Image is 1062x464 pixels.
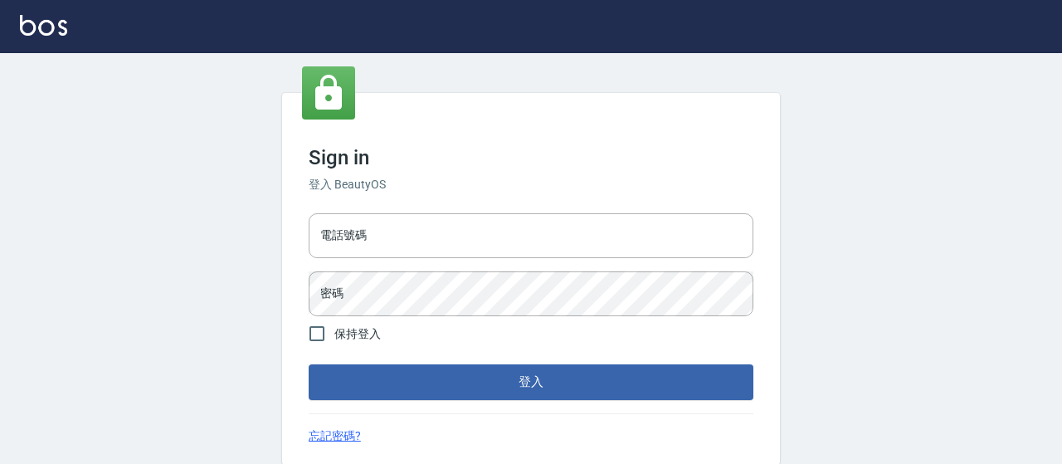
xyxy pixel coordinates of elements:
[309,427,361,445] a: 忘記密碼?
[309,146,753,169] h3: Sign in
[309,176,753,193] h6: 登入 BeautyOS
[20,15,67,36] img: Logo
[309,364,753,399] button: 登入
[334,325,381,343] span: 保持登入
